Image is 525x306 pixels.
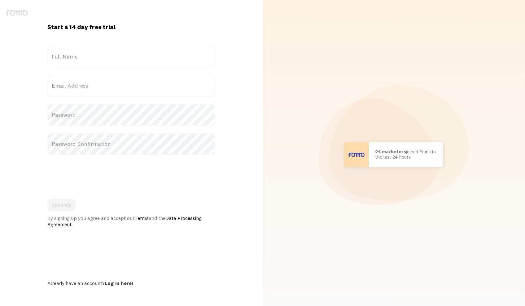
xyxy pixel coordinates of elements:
label: Password [47,104,215,126]
b: 24 marketers [375,149,406,155]
div: Already have an account? [47,280,215,286]
img: fomo-logo-gray-b99e0e8ada9f9040e2984d0d95b3b12da0074ffd48d1e5cb62ac37fc77b0b268.svg [6,10,28,16]
label: Email Address [47,75,215,97]
h1: Start a 14 day free trial [47,23,215,31]
iframe: reCAPTCHA [47,162,142,186]
label: Password Confirmation [47,133,215,155]
label: Full Name [47,46,215,68]
a: Data Processing Agreement [47,215,202,227]
img: User avatar [344,142,369,167]
div: By signing up you agree and accept our and the . [47,215,215,227]
a: Log in here! [105,280,133,286]
p: joined Fomo in the last 24 hours [375,149,437,160]
a: Terms [134,215,149,221]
